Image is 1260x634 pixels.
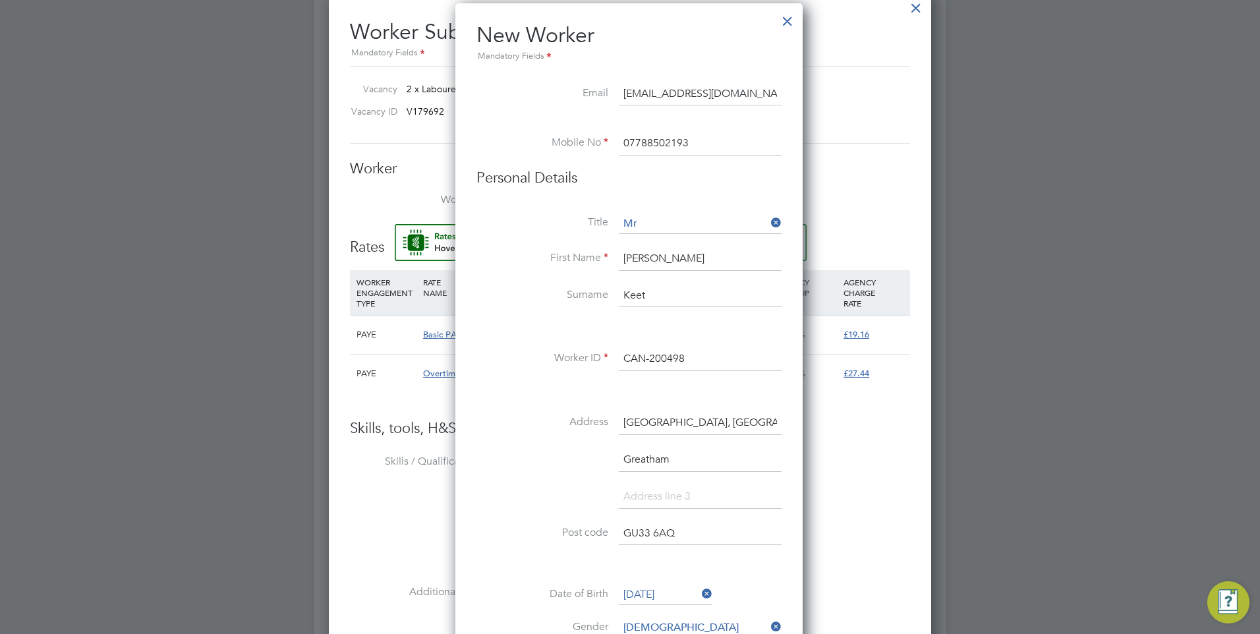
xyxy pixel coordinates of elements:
[476,351,608,365] label: Worker ID
[350,419,910,438] h3: Skills, tools, H&S
[476,415,608,429] label: Address
[840,270,907,315] div: AGENCY CHARGE RATE
[350,455,482,469] label: Skills / Qualifications
[619,585,712,605] input: Select one
[423,368,460,379] span: Overtime
[476,49,782,64] div: Mandatory Fields
[407,83,546,95] span: 2 x Labourer/Cleaner South 2025
[350,224,910,257] h3: Rates
[844,368,869,379] span: £27.44
[350,520,482,534] label: Tools
[476,216,608,229] label: Title
[774,270,840,304] div: AGENCY MARKUP
[420,270,508,304] div: RATE NAME
[353,316,420,354] div: PAYE
[476,22,782,64] h2: New Worker
[353,355,420,393] div: PAYE
[476,620,608,634] label: Gender
[619,214,782,234] input: Select one
[350,46,910,61] div: Mandatory Fields
[476,86,608,100] label: Email
[350,9,910,61] h2: Worker Submission
[619,448,782,472] input: Address line 2
[350,193,482,207] label: Worker
[619,485,782,509] input: Address line 3
[476,587,608,601] label: Date of Birth
[395,224,807,261] button: Rate Assistant
[407,105,444,117] span: V179692
[476,288,608,302] label: Surname
[476,136,608,150] label: Mobile No
[476,169,782,188] h3: Personal Details
[844,329,869,340] span: £19.16
[619,411,782,435] input: Address line 1
[345,83,397,95] label: Vacancy
[423,329,467,340] span: Basic PAYE
[353,270,420,315] div: WORKER ENGAGEMENT TYPE
[350,159,910,179] h3: Worker
[1207,581,1249,623] button: Engage Resource Center
[350,585,482,599] label: Additional H&S
[476,251,608,265] label: First Name
[345,105,397,117] label: Vacancy ID
[476,526,608,540] label: Post code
